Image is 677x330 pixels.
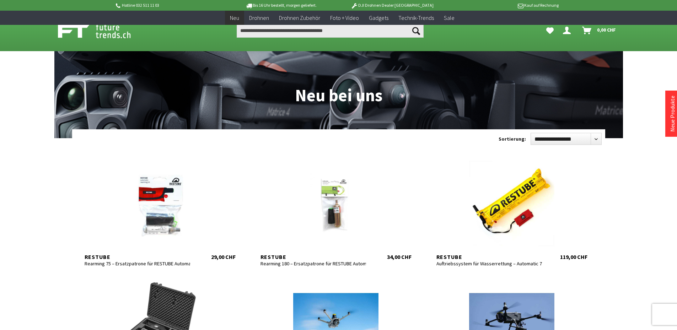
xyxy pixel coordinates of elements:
span: Drohnen [249,14,269,21]
a: Technik-Trends [393,11,439,25]
span: Foto + Video [330,14,359,21]
a: Drohnen [244,11,274,25]
label: Sortierung: [499,133,526,145]
a: Neue Produkte [669,96,676,132]
div: 34,00 CHF [387,253,412,260]
div: Restube [436,253,542,260]
p: Bis 16 Uhr bestellt, morgen geliefert. [226,1,337,10]
span: Neu [230,14,239,21]
a: Restube Rearming 180 – Ersatzpatrone für RESTUBE Automatic PRO 34,00 CHF [253,161,419,260]
a: Neu [225,11,244,25]
input: Produkt, Marke, Kategorie, EAN, Artikelnummer… [237,23,424,38]
p: DJI Drohnen Dealer [GEOGRAPHIC_DATA] [337,1,447,10]
a: Meine Favoriten [543,23,557,38]
a: Gadgets [364,11,393,25]
div: Auftriebssystem für Wasserrettung – Automatic 75 [436,260,542,267]
div: Restube [85,253,190,260]
div: Restube [260,253,366,260]
img: Shop Futuretrends - zur Startseite wechseln [58,22,146,40]
p: Kauf auf Rechnung [448,1,559,10]
div: 29,00 CHF [211,253,236,260]
button: Suchen [409,23,424,38]
p: Hotline 032 511 11 03 [115,1,226,10]
div: Rearming 75 – Ersatzpatrone für RESTUBE Automatic 75 [85,260,190,267]
span: Sale [444,14,455,21]
a: Drohnen Zubehör [274,11,325,25]
a: Warenkorb [579,23,619,38]
span: Gadgets [369,14,388,21]
a: Foto + Video [325,11,364,25]
span: Drohnen Zubehör [279,14,320,21]
a: Sale [439,11,460,25]
div: 119,00 CHF [560,253,587,260]
h1: Neu bei uns [72,44,605,104]
div: Rearming 180 – Ersatzpatrone für RESTUBE Automatic PRO [260,260,366,267]
a: Dein Konto [560,23,576,38]
a: Restube Auftriebssystem für Wasserrettung – Automatic 75 119,00 CHF [429,161,595,260]
span: 0,00 CHF [597,24,616,36]
span: Technik-Trends [398,14,434,21]
a: Restube Rearming 75 – Ersatzpatrone für RESTUBE Automatic 75 29,00 CHF [77,161,243,260]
